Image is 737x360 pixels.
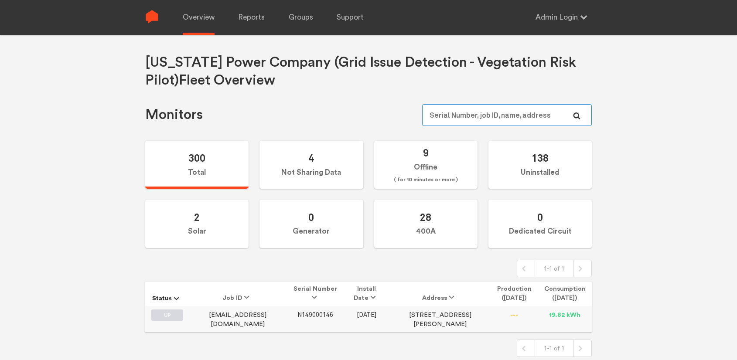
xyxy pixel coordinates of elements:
label: Not Sharing Data [259,141,363,189]
th: Serial Number [287,282,344,306]
label: Uninstalled [488,141,592,189]
input: Serial Number, job ID, name, address [422,104,592,126]
label: Offline [374,141,478,189]
div: 1-1 of 1 [535,340,574,357]
td: 19.82 kWh [538,306,592,332]
h1: Monitors [145,106,203,124]
img: Sense Logo [145,10,159,24]
span: 4 [308,152,314,164]
h1: [US_STATE] Power Company (Grid Issue Detection - Vegetation Risk Pilot) Fleet Overview [145,54,592,89]
label: Solar [145,200,249,248]
span: 0 [308,211,314,224]
span: 9 [423,146,429,159]
td: [STREET_ADDRESS][PERSON_NAME] [389,306,491,332]
a: N149000146 [297,312,333,318]
td: [EMAIL_ADDRESS][DOMAIN_NAME] [189,306,286,332]
td: --- [491,306,538,332]
th: Install Date [344,282,389,306]
div: 1-1 of 1 [535,260,574,277]
th: Status [145,282,189,306]
th: Production ([DATE]) [491,282,538,306]
span: 138 [532,152,549,164]
span: 2 [194,211,200,224]
span: 28 [420,211,431,224]
label: Dedicated Circuit [488,200,592,248]
span: 300 [188,152,205,164]
th: Consumption ([DATE]) [538,282,592,306]
label: Generator [259,200,363,248]
span: ( for 10 minutes or more ) [394,175,458,185]
span: [DATE] [357,311,376,319]
span: 0 [537,211,543,224]
th: Job ID [189,282,286,306]
th: Address [389,282,491,306]
label: UP [151,309,183,321]
span: N149000146 [297,311,333,319]
label: 400A [374,200,478,248]
label: Total [145,141,249,189]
